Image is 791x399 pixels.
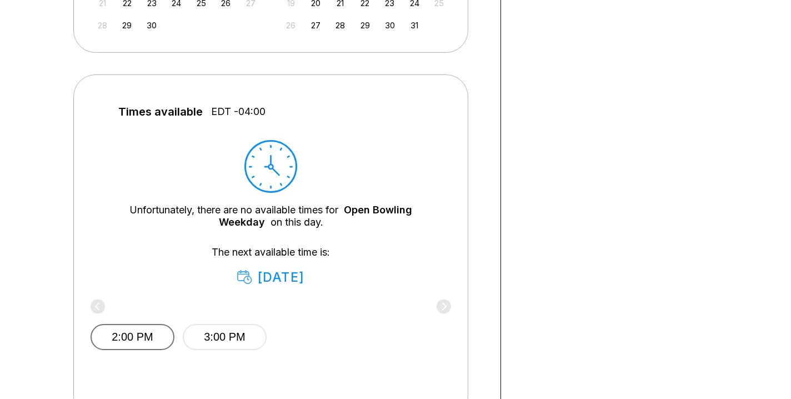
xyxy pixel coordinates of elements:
div: Unfortunately, there are no available times for on this day. [107,204,434,228]
div: Choose Wednesday, October 29th, 2025 [358,18,373,33]
div: Not available Sunday, September 28th, 2025 [95,18,110,33]
div: Choose Thursday, October 30th, 2025 [382,18,397,33]
a: Open Bowling Weekday [219,204,413,228]
span: EDT -04:00 [211,106,266,118]
button: 3:00 PM [183,324,267,350]
button: 2:00 PM [91,324,174,350]
div: The next available time is: [107,246,434,285]
div: Not available Sunday, October 26th, 2025 [283,18,298,33]
div: Choose Tuesday, September 30th, 2025 [144,18,159,33]
div: Choose Monday, October 27th, 2025 [308,18,323,33]
div: Choose Tuesday, October 28th, 2025 [333,18,348,33]
span: Times available [118,106,203,118]
div: [DATE] [237,270,304,285]
div: Choose Friday, October 31st, 2025 [407,18,422,33]
div: Choose Monday, September 29th, 2025 [119,18,134,33]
